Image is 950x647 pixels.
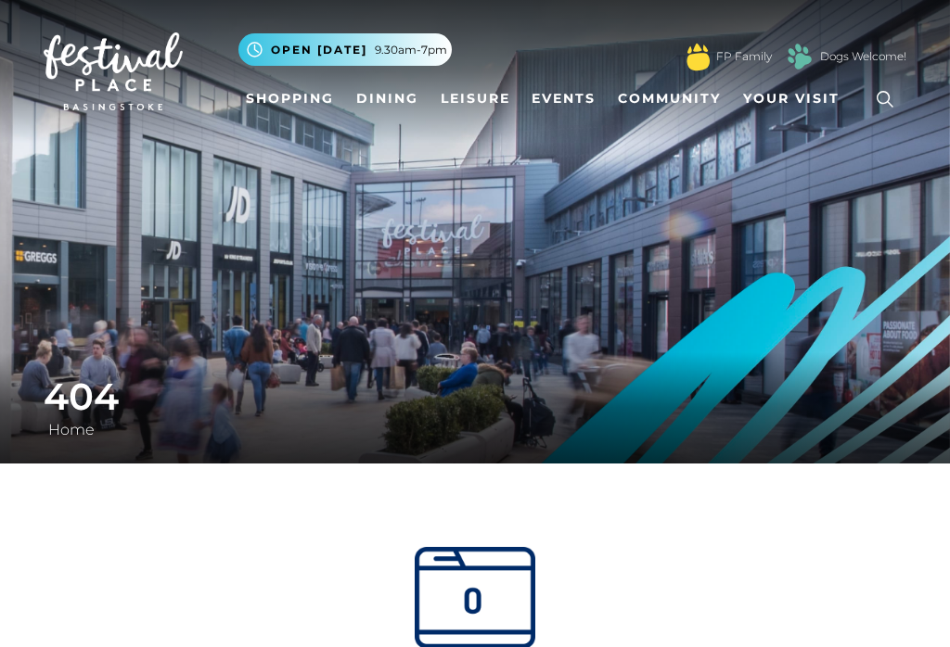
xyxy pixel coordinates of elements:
[743,89,840,108] span: Your Visit
[271,42,367,58] span: Open [DATE]
[375,42,447,58] span: 9.30am-7pm
[736,82,856,116] a: Your Visit
[524,82,603,116] a: Events
[238,33,452,66] button: Open [DATE] 9.30am-7pm
[610,82,728,116] a: Community
[433,82,518,116] a: Leisure
[238,82,341,116] a: Shopping
[716,48,772,65] a: FP Family
[820,48,906,65] a: Dogs Welcome!
[44,32,183,110] img: Festival Place Logo
[44,421,99,438] a: Home
[349,82,426,116] a: Dining
[44,374,906,419] h1: 404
